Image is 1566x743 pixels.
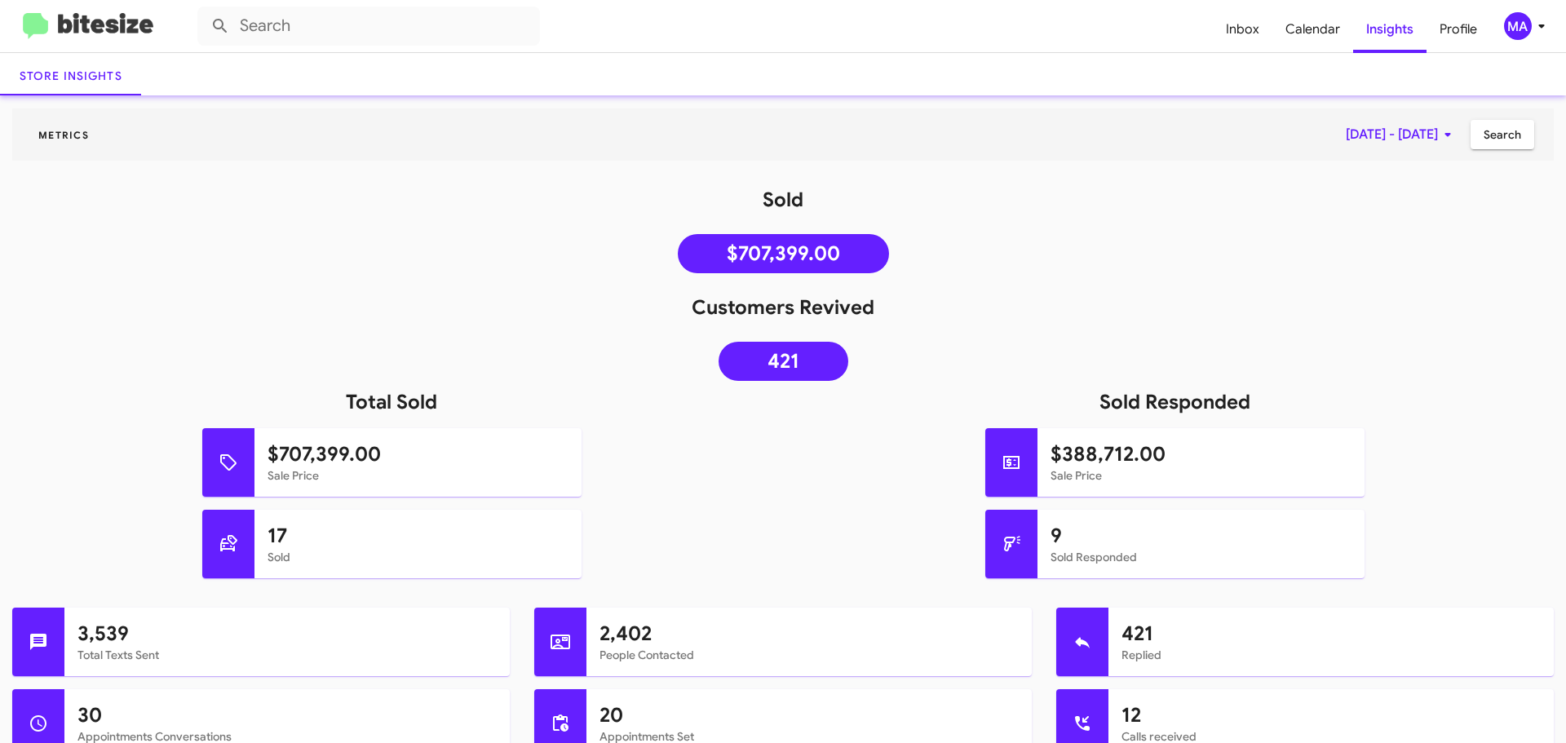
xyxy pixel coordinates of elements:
[768,353,799,369] span: 421
[197,7,540,46] input: Search
[783,389,1566,415] h1: Sold Responded
[1353,6,1427,53] a: Insights
[1121,621,1541,647] h1: 421
[1051,523,1351,549] h1: 9
[77,647,497,663] mat-card-subtitle: Total Texts Sent
[1213,6,1272,53] a: Inbox
[77,702,497,728] h1: 30
[268,549,568,565] mat-card-subtitle: Sold
[727,245,840,262] span: $707,399.00
[1121,647,1541,663] mat-card-subtitle: Replied
[1490,12,1548,40] button: MA
[1346,120,1458,149] span: [DATE] - [DATE]
[1051,467,1351,484] mat-card-subtitle: Sale Price
[268,467,568,484] mat-card-subtitle: Sale Price
[599,621,1019,647] h1: 2,402
[1333,120,1471,149] button: [DATE] - [DATE]
[268,523,568,549] h1: 17
[599,647,1019,663] mat-card-subtitle: People Contacted
[1051,549,1351,565] mat-card-subtitle: Sold Responded
[1051,441,1351,467] h1: $388,712.00
[1121,702,1541,728] h1: 12
[25,129,102,141] span: Metrics
[1504,12,1532,40] div: MA
[599,702,1019,728] h1: 20
[1427,6,1490,53] a: Profile
[268,441,568,467] h1: $707,399.00
[1272,6,1353,53] a: Calendar
[77,621,497,647] h1: 3,539
[1471,120,1534,149] button: Search
[1484,120,1521,149] span: Search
